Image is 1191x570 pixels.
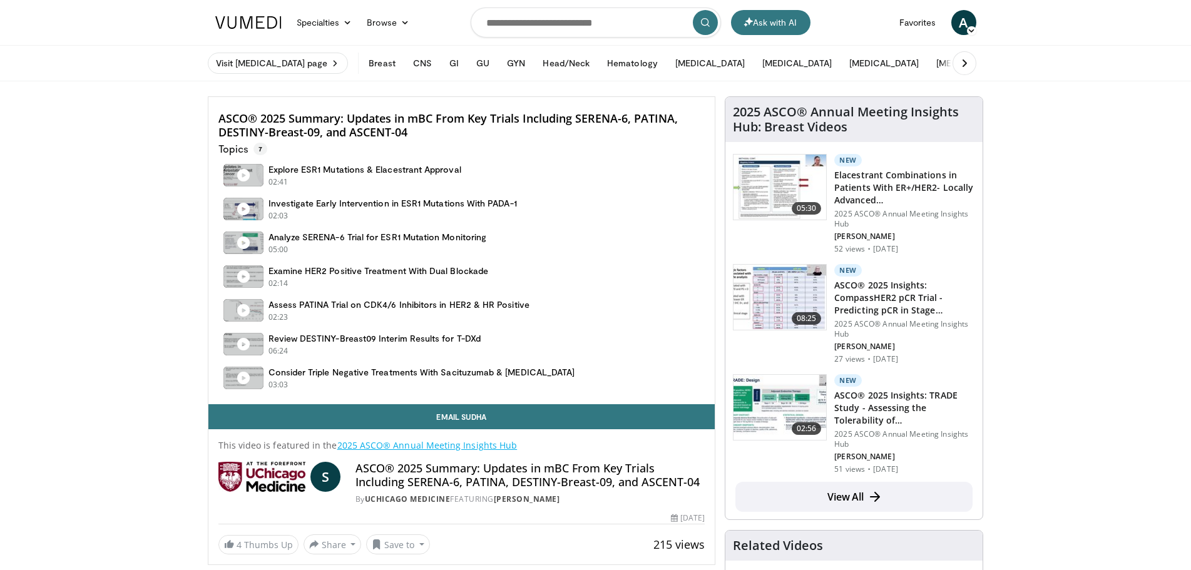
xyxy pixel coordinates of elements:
p: 2025 ASCO® Annual Meeting Insights Hub [834,209,975,229]
span: 4 [237,539,242,551]
p: 2025 ASCO® Annual Meeting Insights Hub [834,429,975,449]
a: A [951,10,976,35]
p: 2025 ASCO® Annual Meeting Insights Hub [834,319,975,339]
button: Breast [361,51,402,76]
a: Browse [359,10,417,35]
a: [PERSON_NAME] [494,494,560,504]
span: 02:56 [792,422,822,435]
button: CNS [406,51,439,76]
h4: Related Videos [733,538,823,553]
button: Hematology [600,51,665,76]
a: Specialties [289,10,360,35]
button: [MEDICAL_DATA] [755,51,839,76]
h4: 2025 ASCO® Annual Meeting Insights Hub: Breast Videos [733,104,975,135]
p: 02:03 [268,210,289,221]
p: 06:24 [268,345,289,357]
p: 03:03 [268,379,289,390]
p: 52 views [834,244,865,254]
h3: ASCO® 2025 Insights: CompassHER2 pCR Trial - Predicting pCR in Stage… [834,279,975,317]
button: Ask with AI [731,10,810,35]
p: 02:14 [268,278,289,289]
input: Search topics, interventions [471,8,721,38]
a: 02:56 New ASCO® 2025 Insights: TRADE Study - Assessing the Tolerability of [PERSON_NAME]… 2025 AS... [733,374,975,474]
img: VuMedi Logo [215,16,282,29]
p: [PERSON_NAME] [834,452,975,462]
div: · [867,464,871,474]
button: [MEDICAL_DATA] [668,51,752,76]
p: [PERSON_NAME] [834,342,975,352]
p: New [834,264,862,277]
span: 215 views [653,537,705,552]
button: Head/Neck [535,51,597,76]
p: This video is featured in the [218,439,705,452]
img: daa17dac-e583-41a0-b24c-09cd222882b1.150x105_q85_crop-smart_upscale.jpg [734,155,826,220]
p: 02:41 [268,176,289,188]
p: [DATE] [873,464,898,474]
button: Share [304,534,362,554]
h4: Examine HER2 Positive Treatment With Dual Blockade [268,265,489,277]
a: Visit [MEDICAL_DATA] page [208,53,349,74]
button: GYN [499,51,533,76]
h3: ASCO® 2025 Insights: TRADE Study - Assessing the Tolerability of [PERSON_NAME]… [834,389,975,427]
h4: ASCO® 2025 Summary: Updates in mBC From Key Trials Including SERENA-6, PATINA, DESTINY-Breast-09,... [355,462,705,489]
p: [DATE] [873,244,898,254]
p: New [834,374,862,387]
h3: Elacestrant Combinations in Patients With ER+/HER2- Locally Advanced… [834,169,975,206]
h4: Review DESTINY-Breast09 Interim Results for T-DXd [268,333,481,344]
button: [MEDICAL_DATA] [842,51,926,76]
img: 737ad197-8ab7-4627-a2f5-7793ea469170.150x105_q85_crop-smart_upscale.jpg [734,375,826,440]
a: 2025 ASCO® Annual Meeting Insights Hub [337,439,518,451]
h4: Assess PATINA Trial on CDK4/6 Inhibitors in HER2 & HR Positive [268,299,529,310]
button: GU [469,51,497,76]
a: UChicago Medicine [365,494,451,504]
img: ff61f47f-3848-4312-8336-7bfa7d1b103a.150x105_q85_crop-smart_upscale.jpg [734,265,826,330]
a: 08:25 New ASCO® 2025 Insights: CompassHER2 pCR Trial - Predicting pCR in Stage… 2025 ASCO® Annual... [733,264,975,364]
a: View All [735,482,973,512]
button: [MEDICAL_DATA] [929,51,1013,76]
a: S [310,462,340,492]
span: 05:30 [792,202,822,215]
a: Email Sudha [208,404,715,429]
div: · [867,244,871,254]
p: Topics [218,143,267,155]
div: [DATE] [671,512,705,524]
p: 05:00 [268,244,289,255]
p: 27 views [834,354,865,364]
div: By FEATURING [355,494,705,505]
h4: Consider Triple Negative Treatments With Sacituzumab & [MEDICAL_DATA] [268,367,575,378]
img: UChicago Medicine [218,462,305,492]
button: Save to [366,534,430,554]
p: [PERSON_NAME] [834,232,975,242]
a: Favorites [892,10,944,35]
button: GI [442,51,466,76]
p: [DATE] [873,354,898,364]
h4: Analyze SERENA-6 Trial for ESR1 Mutation Monitoring [268,232,487,243]
p: 02:23 [268,312,289,323]
h4: Explore ESR1 Mutations & Elacestrant Approval [268,164,461,175]
h4: Investigate Early Intervention in ESR1 Mutations With PADA-1 [268,198,517,209]
p: New [834,154,862,166]
span: 7 [253,143,267,155]
a: 4 Thumbs Up [218,535,299,554]
div: · [867,354,871,364]
span: 08:25 [792,312,822,325]
a: 05:30 New Elacestrant Combinations in Patients With ER+/HER2- Locally Advanced… 2025 ASCO® Annual... [733,154,975,254]
h4: ASCO® 2025 Summary: Updates in mBC From Key Trials Including SERENA-6, PATINA, DESTINY-Breast-09,... [218,112,705,139]
p: 51 views [834,464,865,474]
